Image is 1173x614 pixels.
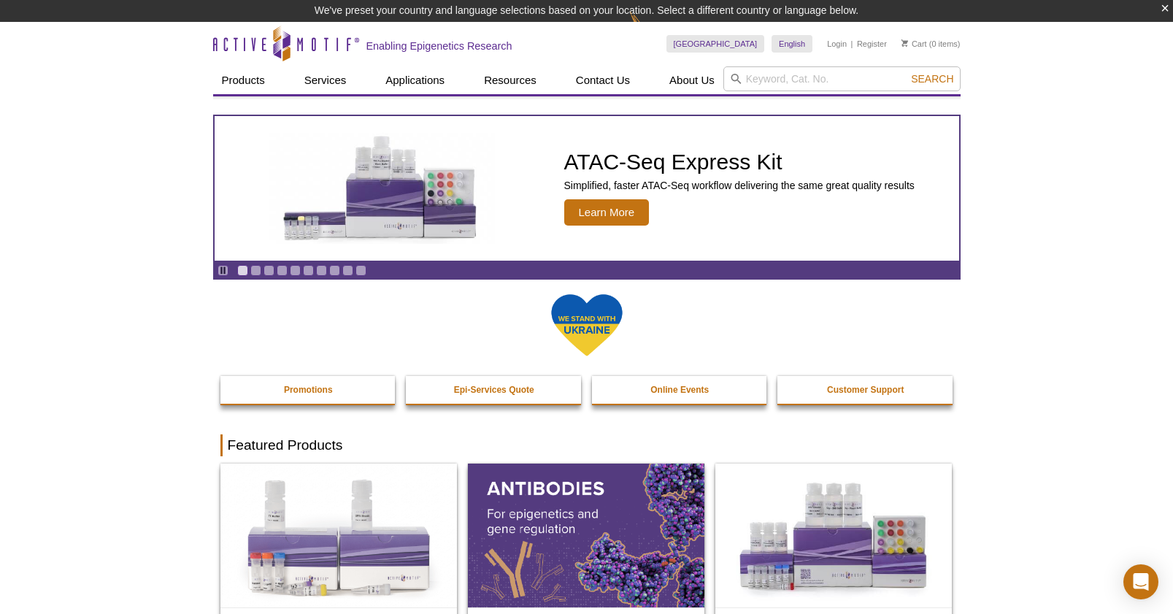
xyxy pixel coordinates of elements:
[342,265,353,276] a: Go to slide 9
[468,464,704,607] img: All Antibodies
[1123,564,1158,599] div: Open Intercom Messenger
[661,66,723,94] a: About Us
[857,39,887,49] a: Register
[213,66,274,94] a: Products
[592,376,769,404] a: Online Events
[220,376,397,404] a: Promotions
[296,66,355,94] a: Services
[901,39,908,47] img: Your Cart
[666,35,765,53] a: [GEOGRAPHIC_DATA]
[220,434,953,456] h2: Featured Products
[911,73,953,85] span: Search
[250,265,261,276] a: Go to slide 2
[316,265,327,276] a: Go to slide 7
[215,116,959,261] a: ATAC-Seq Express Kit ATAC-Seq Express Kit Simplified, faster ATAC-Seq workflow delivering the sam...
[237,265,248,276] a: Go to slide 1
[901,39,927,49] a: Cart
[366,39,512,53] h2: Enabling Epigenetics Research
[284,385,333,395] strong: Promotions
[454,385,534,395] strong: Epi-Services Quote
[851,35,853,53] li: |
[261,133,502,244] img: ATAC-Seq Express Kit
[630,11,669,45] img: Change Here
[475,66,545,94] a: Resources
[827,385,904,395] strong: Customer Support
[355,265,366,276] a: Go to slide 10
[303,265,314,276] a: Go to slide 6
[329,265,340,276] a: Go to slide 8
[220,464,457,607] img: DNA Library Prep Kit for Illumina
[772,35,812,53] a: English
[723,66,961,91] input: Keyword, Cat. No.
[901,35,961,53] li: (0 items)
[907,72,958,85] button: Search
[650,385,709,395] strong: Online Events
[377,66,453,94] a: Applications
[406,376,582,404] a: Epi-Services Quote
[277,265,288,276] a: Go to slide 4
[564,179,915,192] p: Simplified, faster ATAC-Seq workflow delivering the same great quality results
[550,293,623,358] img: We Stand With Ukraine
[715,464,952,607] img: CUT&Tag-IT® Express Assay Kit
[215,116,959,261] article: ATAC-Seq Express Kit
[264,265,274,276] a: Go to slide 3
[218,265,228,276] a: Toggle autoplay
[290,265,301,276] a: Go to slide 5
[564,151,915,173] h2: ATAC-Seq Express Kit
[777,376,954,404] a: Customer Support
[827,39,847,49] a: Login
[567,66,639,94] a: Contact Us
[564,199,650,226] span: Learn More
